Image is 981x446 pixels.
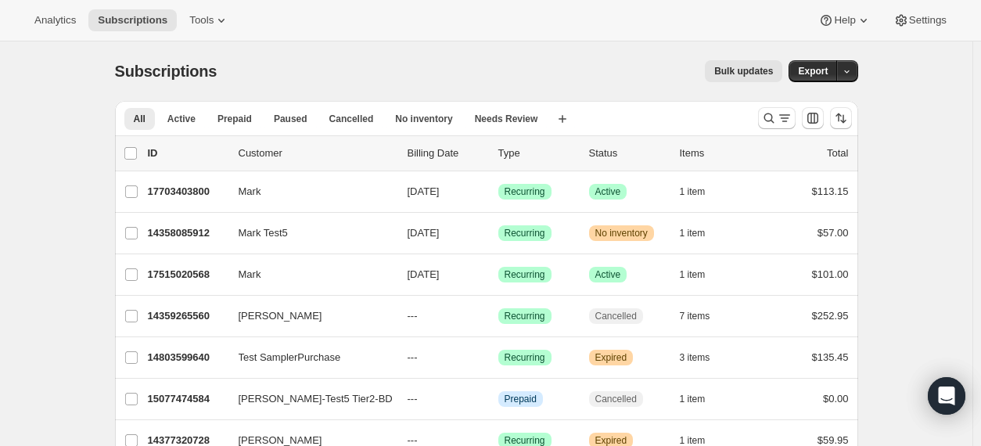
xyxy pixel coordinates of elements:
[812,310,849,322] span: $252.95
[802,107,824,129] button: Customize table column order and visibility
[148,308,226,324] p: 14359265560
[798,65,828,77] span: Export
[812,268,849,280] span: $101.00
[550,108,575,130] button: Create new view
[680,268,706,281] span: 1 item
[595,185,621,198] span: Active
[408,393,418,405] span: ---
[239,184,261,200] span: Mark
[595,393,637,405] span: Cancelled
[148,347,849,369] div: 14803599640Test SamplerPurchase---SuccessRecurringWarningExpired3 items$135.45
[148,222,849,244] div: 14358085912Mark Test5[DATE]SuccessRecurringWarningNo inventory1 item$57.00
[229,304,386,329] button: [PERSON_NAME]
[34,14,76,27] span: Analytics
[812,185,849,197] span: $113.15
[505,185,545,198] span: Recurring
[595,227,648,239] span: No inventory
[827,146,848,161] p: Total
[148,267,226,282] p: 17515020568
[408,185,440,197] span: [DATE]
[148,146,226,161] p: ID
[148,305,849,327] div: 14359265560[PERSON_NAME]---SuccessRecurringCancelled7 items$252.95
[595,351,627,364] span: Expired
[329,113,374,125] span: Cancelled
[239,267,261,282] span: Mark
[589,146,667,161] p: Status
[274,113,307,125] span: Paused
[680,310,710,322] span: 7 items
[909,14,947,27] span: Settings
[714,65,773,77] span: Bulk updates
[680,146,758,161] div: Items
[148,181,849,203] div: 17703403800Mark[DATE]SuccessRecurringSuccessActive1 item$113.15
[680,347,728,369] button: 3 items
[789,60,837,82] button: Export
[408,146,486,161] p: Billing Date
[408,227,440,239] span: [DATE]
[239,350,341,365] span: Test SamplerPurchase
[505,268,545,281] span: Recurring
[167,113,196,125] span: Active
[134,113,146,125] span: All
[505,227,545,239] span: Recurring
[239,146,395,161] p: Customer
[239,225,288,241] span: Mark Test5
[408,434,418,446] span: ---
[148,184,226,200] p: 17703403800
[408,351,418,363] span: ---
[680,305,728,327] button: 7 items
[408,310,418,322] span: ---
[148,388,849,410] div: 15077474584[PERSON_NAME]-Test5 Tier2-BD---InfoPrepaidCancelled1 item$0.00
[830,107,852,129] button: Sort the results
[595,268,621,281] span: Active
[928,377,965,415] div: Open Intercom Messenger
[505,351,545,364] span: Recurring
[680,222,723,244] button: 1 item
[680,264,723,286] button: 1 item
[115,63,217,80] span: Subscriptions
[189,14,214,27] span: Tools
[680,185,706,198] span: 1 item
[680,388,723,410] button: 1 item
[180,9,239,31] button: Tools
[98,14,167,27] span: Subscriptions
[812,351,849,363] span: $135.45
[817,227,849,239] span: $57.00
[229,345,386,370] button: Test SamplerPurchase
[705,60,782,82] button: Bulk updates
[148,264,849,286] div: 17515020568Mark[DATE]SuccessRecurringSuccessActive1 item$101.00
[595,310,637,322] span: Cancelled
[229,221,386,246] button: Mark Test5
[884,9,956,31] button: Settings
[809,9,880,31] button: Help
[680,393,706,405] span: 1 item
[239,308,322,324] span: [PERSON_NAME]
[217,113,252,125] span: Prepaid
[680,227,706,239] span: 1 item
[834,14,855,27] span: Help
[475,113,538,125] span: Needs Review
[148,225,226,241] p: 14358085912
[505,310,545,322] span: Recurring
[148,391,226,407] p: 15077474584
[823,393,849,405] span: $0.00
[505,393,537,405] span: Prepaid
[229,179,386,204] button: Mark
[229,387,386,412] button: [PERSON_NAME]-Test5 Tier2-BD
[229,262,386,287] button: Mark
[25,9,85,31] button: Analytics
[88,9,177,31] button: Subscriptions
[148,350,226,365] p: 14803599640
[758,107,796,129] button: Search and filter results
[680,181,723,203] button: 1 item
[680,351,710,364] span: 3 items
[817,434,849,446] span: $59.95
[239,391,393,407] span: [PERSON_NAME]-Test5 Tier2-BD
[498,146,577,161] div: Type
[395,113,452,125] span: No inventory
[408,268,440,280] span: [DATE]
[148,146,849,161] div: IDCustomerBilling DateTypeStatusItemsTotal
